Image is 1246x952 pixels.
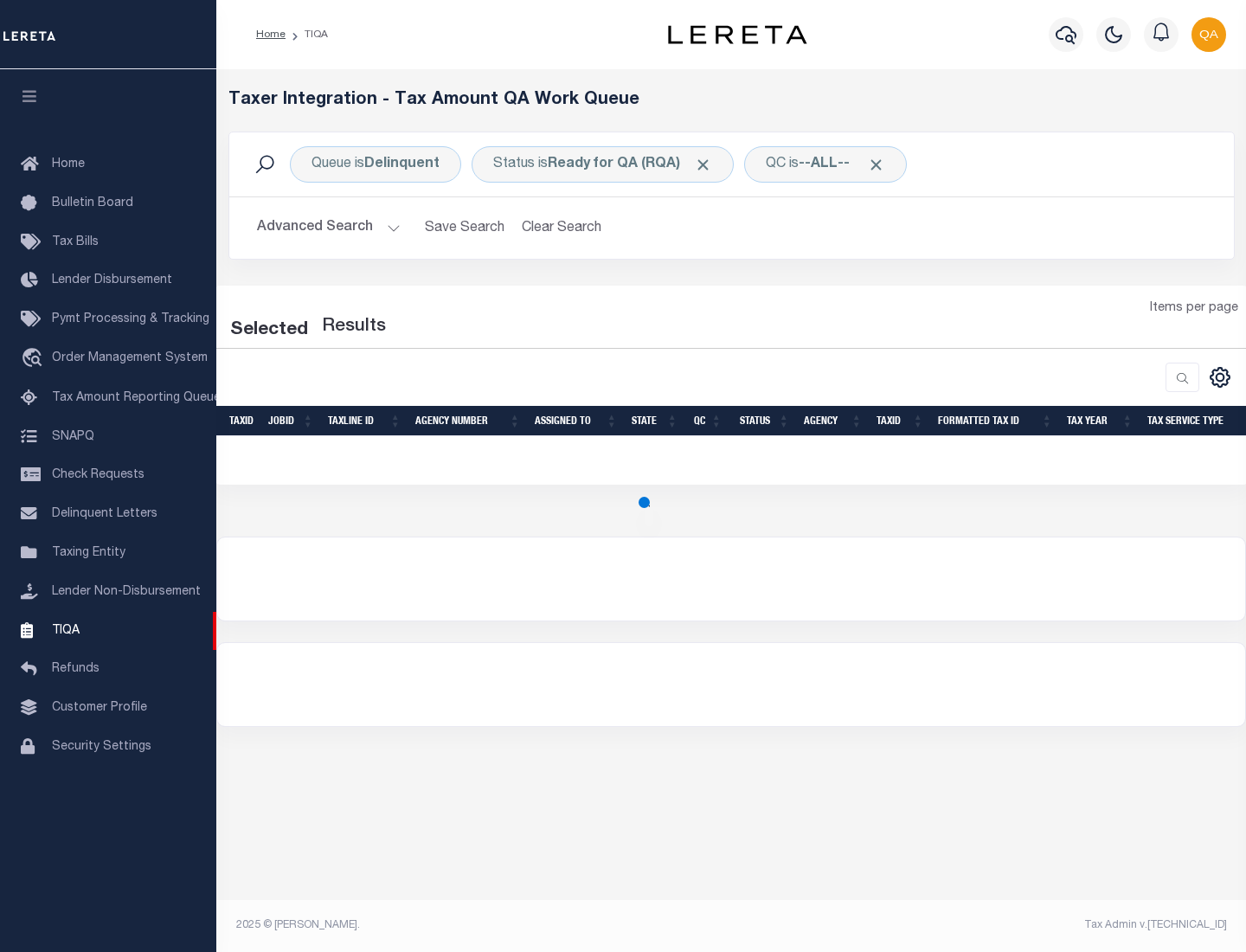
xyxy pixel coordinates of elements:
[472,146,734,183] div: Click to Edit
[52,392,221,404] span: Tax Amount Reporting Queue
[52,158,85,170] span: Home
[408,406,528,436] th: Agency Number
[625,406,685,436] th: State
[528,406,625,436] th: Assigned To
[52,624,80,636] span: TIQA
[52,702,147,714] span: Customer Profile
[261,406,321,436] th: JobID
[668,25,806,44] img: logo-dark.svg
[1060,406,1140,436] th: Tax Year
[729,406,797,436] th: Status
[548,158,712,171] b: Ready for QA (RQA)
[52,547,125,559] span: Taxing Entity
[52,313,209,325] span: Pymt Processing & Tracking
[52,741,151,753] span: Security Settings
[414,211,515,245] button: Save Search
[744,917,1227,933] div: Tax Admin v.[TECHNICAL_ID]
[290,146,461,183] div: Click to Edit
[870,406,931,436] th: TaxID
[223,917,732,933] div: 2025 © [PERSON_NAME].
[52,274,172,286] span: Lender Disbursement
[257,211,401,245] button: Advanced Search
[322,313,386,341] label: Results
[52,236,99,248] span: Tax Bills
[52,586,201,598] span: Lender Non-Disbursement
[797,406,870,436] th: Agency
[286,27,328,42] li: TIQA
[222,406,261,436] th: TaxID
[21,348,48,370] i: travel_explore
[867,156,885,174] span: Click to Remove
[228,90,1235,111] h5: Taxer Integration - Tax Amount QA Work Queue
[1150,299,1238,318] span: Items per page
[52,352,208,364] span: Order Management System
[321,406,408,436] th: TaxLine ID
[1191,17,1226,52] img: svg+xml;base64,PHN2ZyB4bWxucz0iaHR0cDovL3d3dy53My5vcmcvMjAwMC9zdmciIHBvaW50ZXItZXZlbnRzPSJub25lIi...
[52,469,145,481] span: Check Requests
[52,663,100,675] span: Refunds
[694,156,712,174] span: Click to Remove
[52,508,157,520] span: Delinquent Letters
[52,197,133,209] span: Bulletin Board
[364,158,440,171] b: Delinquent
[685,406,729,436] th: QC
[256,29,286,40] a: Home
[52,430,94,442] span: SNAPQ
[931,406,1060,436] th: Formatted Tax ID
[799,158,850,171] b: --ALL--
[230,317,308,344] div: Selected
[515,211,609,245] button: Clear Search
[744,146,907,183] div: Click to Edit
